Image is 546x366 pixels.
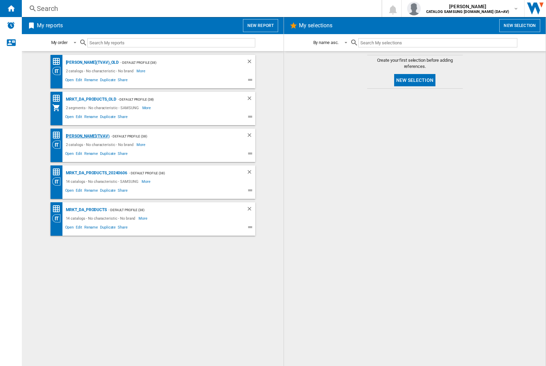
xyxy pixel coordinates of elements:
[119,58,232,67] div: - Default profile (38)
[83,187,99,195] span: Rename
[426,10,509,14] b: CATALOG SAMSUNG [DOMAIN_NAME] (DA+AV)
[75,77,83,85] span: Edit
[116,95,233,104] div: - Default profile (38)
[99,150,117,159] span: Duplicate
[52,168,64,176] div: Price Matrix
[87,38,255,47] input: Search My reports
[64,169,128,177] div: MRKT_DA_PRODUCTS_20240606
[83,150,99,159] span: Rename
[246,58,255,67] div: Delete
[64,214,139,222] div: 14 catalogs - No characteristic - No brand
[110,132,233,141] div: - Default profile (38)
[64,114,75,122] span: Open
[64,150,75,159] span: Open
[107,206,233,214] div: - Default profile (38)
[499,19,540,32] button: New selection
[64,206,107,214] div: MRKT_DA_PRODUCTS
[99,224,117,232] span: Duplicate
[243,19,278,32] button: New report
[246,132,255,141] div: Delete
[52,205,64,213] div: Price Matrix
[75,114,83,122] span: Edit
[64,177,142,186] div: 14 catalogs - No characteristic - SAMSUNG
[64,67,137,75] div: 2 catalogs - No characteristic - No brand
[246,95,255,104] div: Delete
[136,67,146,75] span: More
[246,169,255,177] div: Delete
[75,187,83,195] span: Edit
[83,224,99,232] span: Rename
[52,141,64,149] div: Category View
[117,114,129,122] span: Share
[64,224,75,232] span: Open
[52,104,64,112] div: My Assortment
[52,131,64,140] div: Price Matrix
[407,2,421,15] img: profile.jpg
[83,77,99,85] span: Rename
[75,150,83,159] span: Edit
[64,141,137,149] div: 2 catalogs - No characteristic - No brand
[142,177,152,186] span: More
[52,214,64,222] div: Category View
[139,214,148,222] span: More
[7,21,15,29] img: alerts-logo.svg
[117,187,129,195] span: Share
[52,57,64,66] div: Price Matrix
[117,224,129,232] span: Share
[426,3,509,10] span: [PERSON_NAME]
[75,224,83,232] span: Edit
[99,114,117,122] span: Duplicate
[64,95,116,104] div: MRKT_DA_PRODUCTS_OLD
[64,132,110,141] div: [PERSON_NAME](TVAV)
[83,114,99,122] span: Rename
[394,74,435,86] button: New selection
[52,67,64,75] div: Category View
[37,4,364,13] div: Search
[51,40,68,45] div: My order
[358,38,517,47] input: Search My selections
[367,57,463,70] span: Create your first selection before adding references.
[117,150,129,159] span: Share
[52,94,64,103] div: Price Matrix
[117,77,129,85] span: Share
[313,40,339,45] div: By name asc.
[142,104,152,112] span: More
[127,169,232,177] div: - Default profile (38)
[99,77,117,85] span: Duplicate
[64,77,75,85] span: Open
[35,19,64,32] h2: My reports
[64,58,119,67] div: [PERSON_NAME](TVAV)_old
[52,177,64,186] div: Category View
[64,104,142,112] div: 2 segments - No characteristic - SAMSUNG
[136,141,146,149] span: More
[64,187,75,195] span: Open
[246,206,255,214] div: Delete
[99,187,117,195] span: Duplicate
[298,19,334,32] h2: My selections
